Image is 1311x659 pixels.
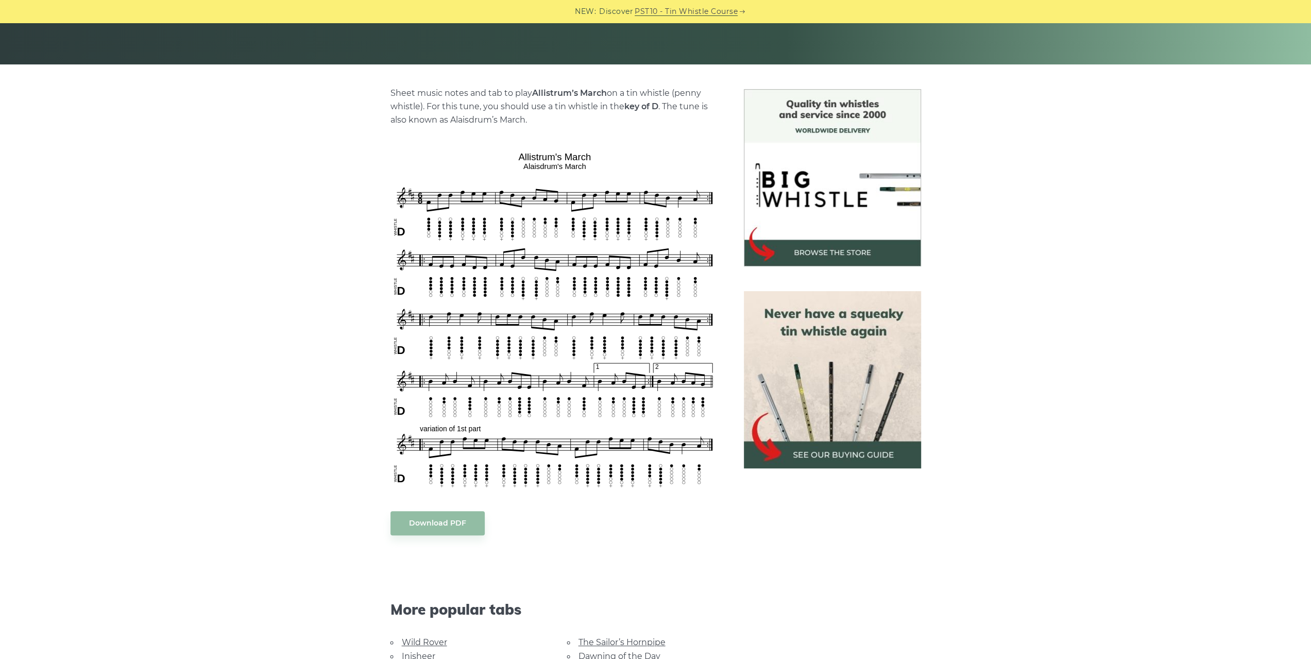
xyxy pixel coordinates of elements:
span: NEW: [575,6,596,18]
img: BigWhistle Tin Whistle Store [744,89,921,266]
span: Discover [599,6,633,18]
a: Download PDF [390,511,485,535]
a: The Sailor’s Hornpipe [578,637,666,647]
strong: key of D [624,102,658,111]
p: Sheet music notes and tab to play on a tin whistle (penny whistle). For this tune, you should use... [390,87,719,127]
img: tin whistle buying guide [744,291,921,468]
a: Wild Rover [402,637,447,647]
img: Allistrum's March Tin Whistle Tabs & Sheet Music [390,148,719,490]
a: PST10 - Tin Whistle Course [635,6,738,18]
span: More popular tabs [390,601,719,618]
strong: Allistrum’s March [532,88,607,98]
